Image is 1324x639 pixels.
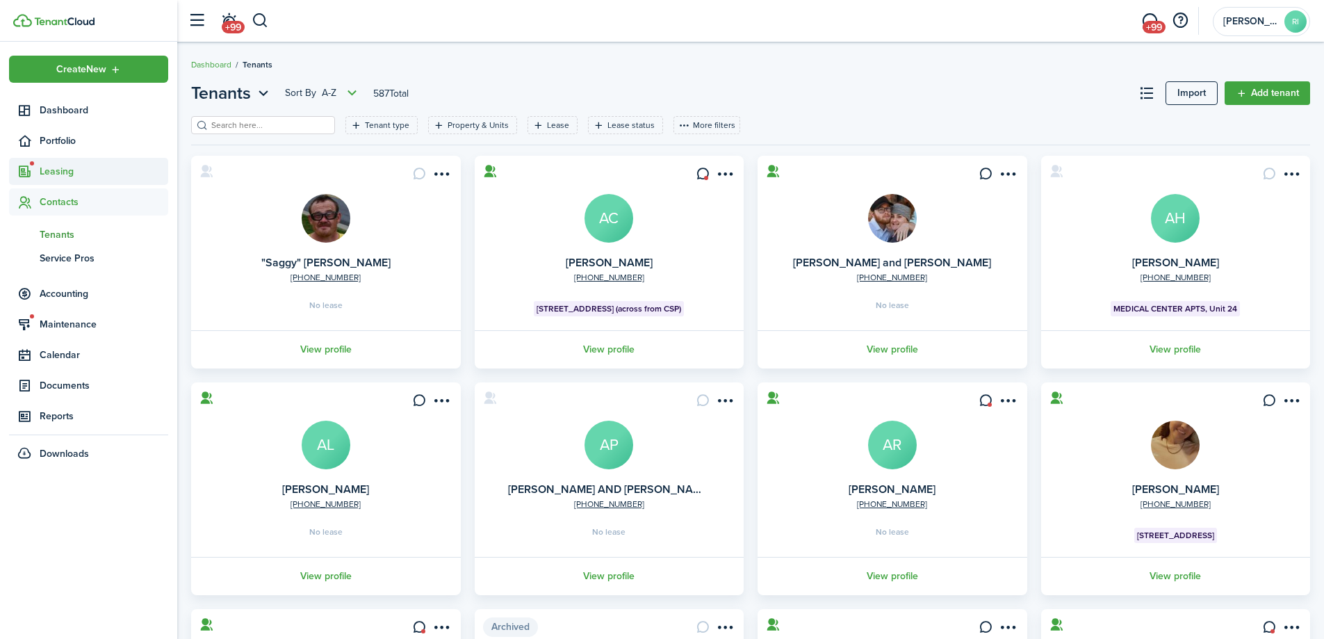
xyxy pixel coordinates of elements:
[857,271,927,284] a: [PHONE_NUMBER]
[566,254,653,270] a: [PERSON_NAME]
[285,85,361,102] button: Sort byA-Z
[40,227,168,242] span: Tenants
[1141,271,1211,284] a: [PHONE_NUMBER]
[40,378,168,393] span: Documents
[291,498,361,510] a: [PHONE_NUMBER]
[9,246,168,270] a: Service Pros
[1223,17,1279,26] span: RANDALL INVESTMENT PROPERTIES
[1132,254,1219,270] a: [PERSON_NAME]
[243,58,272,71] span: Tenants
[857,498,927,510] a: [PHONE_NUMBER]
[291,271,361,284] a: [PHONE_NUMBER]
[1039,330,1313,369] a: View profile
[40,134,168,148] span: Portfolio
[215,3,242,39] a: Notifications
[574,271,644,284] a: [PHONE_NUMBER]
[1136,3,1163,39] a: Messaging
[208,119,330,132] input: Search here...
[508,481,711,497] a: [PERSON_NAME] AND [PERSON_NAME]
[876,528,909,536] span: No lease
[1137,529,1214,542] span: [STREET_ADDRESS]
[1168,9,1192,33] button: Open resource center
[365,119,409,131] filter-tag-label: Tenant type
[1151,421,1200,469] img: Abbi Cox
[876,301,909,309] span: No lease
[309,301,343,309] span: No lease
[1280,620,1302,639] button: Open menu
[56,65,106,74] span: Create New
[1166,81,1218,105] a: Import
[9,223,168,246] a: Tenants
[345,116,418,134] filter-tag: Open filter
[755,557,1029,595] a: View profile
[713,620,735,639] button: Open menu
[585,421,633,469] a: AP
[713,394,735,412] button: Open menu
[191,81,272,106] button: Tenants
[1280,167,1302,186] button: Open menu
[1132,481,1219,497] a: [PERSON_NAME]
[40,164,168,179] span: Leasing
[40,251,168,266] span: Service Pros
[537,302,681,315] span: [STREET_ADDRESS] (across from CSP)
[322,86,336,100] span: A-Z
[9,403,168,430] a: Reports
[673,116,740,134] button: More filters
[547,119,569,131] filter-tag-label: Lease
[588,116,663,134] filter-tag: Open filter
[191,81,272,106] button: Open menu
[40,348,168,362] span: Calendar
[282,481,369,497] a: [PERSON_NAME]
[1284,10,1307,33] avatar-text: RI
[40,286,168,301] span: Accounting
[793,254,991,270] a: [PERSON_NAME] and [PERSON_NAME]
[34,17,95,26] img: TenantCloud
[849,481,935,497] a: [PERSON_NAME]
[428,116,517,134] filter-tag: Open filter
[40,195,168,209] span: Contacts
[1141,498,1211,510] a: [PHONE_NUMBER]
[592,528,626,536] span: No lease
[1151,194,1200,243] a: AH
[585,194,633,243] a: AC
[40,409,168,423] span: Reports
[189,557,463,595] a: View profile
[189,330,463,369] a: View profile
[473,557,746,595] a: View profile
[40,317,168,332] span: Maintenance
[448,119,509,131] filter-tag-label: Property & Units
[373,86,409,101] header-page-total: 587 Total
[1225,81,1310,105] a: Add tenant
[302,421,350,469] a: AL
[713,167,735,186] button: Open menu
[40,446,89,461] span: Downloads
[302,194,350,243] img: "Saggy" Cory Dorris
[285,86,322,100] span: Sort by
[222,21,245,33] span: +99
[285,85,361,102] button: Open menu
[430,167,452,186] button: Open menu
[183,8,210,34] button: Open sidebar
[868,421,917,469] a: AR
[9,97,168,124] a: Dashboard
[868,194,917,243] img: Aaron Dukes and Sarah Dunning
[9,56,168,83] button: Open menu
[607,119,655,131] filter-tag-label: Lease status
[1143,21,1166,33] span: +99
[430,394,452,412] button: Open menu
[430,620,452,639] button: Open menu
[1113,302,1237,315] span: MEDICAL CENTER APTS, Unit 24
[191,81,251,106] span: Tenants
[1280,394,1302,412] button: Open menu
[997,167,1019,186] button: Open menu
[13,14,32,27] img: TenantCloud
[528,116,578,134] filter-tag: Open filter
